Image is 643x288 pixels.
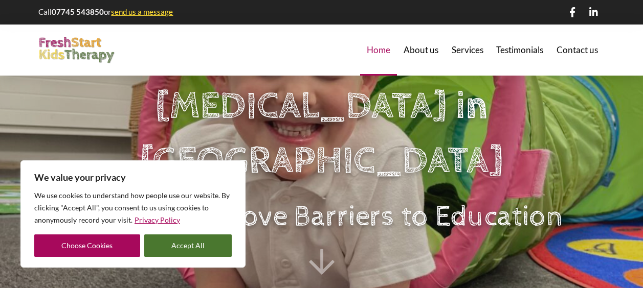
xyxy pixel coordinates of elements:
[38,37,115,64] img: FreshStart Kids Therapy logo
[34,234,140,257] button: Choose Cookies
[490,25,550,76] a: Testimonials
[134,215,181,225] a: Privacy Policy
[557,45,598,54] span: Contact us
[34,189,232,226] p: We use cookies to understand how people use our website. By clicking "Accept All", you consent to...
[496,45,543,54] span: Testimonials
[404,45,438,54] span: About us
[55,80,588,188] h1: [MEDICAL_DATA] in [GEOGRAPHIC_DATA]
[144,234,232,257] button: Accept All
[111,7,173,16] a: send us a message
[34,171,232,183] p: We value your privacy
[397,25,445,76] a: About us
[38,7,174,17] p: Call or
[445,25,490,76] a: Services
[360,25,397,76] a: Home
[52,7,104,16] strong: 07745 543850
[80,197,563,237] p: Helping Remove Barriers to Education
[550,25,605,76] a: Contact us
[452,45,483,54] span: Services
[367,45,390,54] span: Home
